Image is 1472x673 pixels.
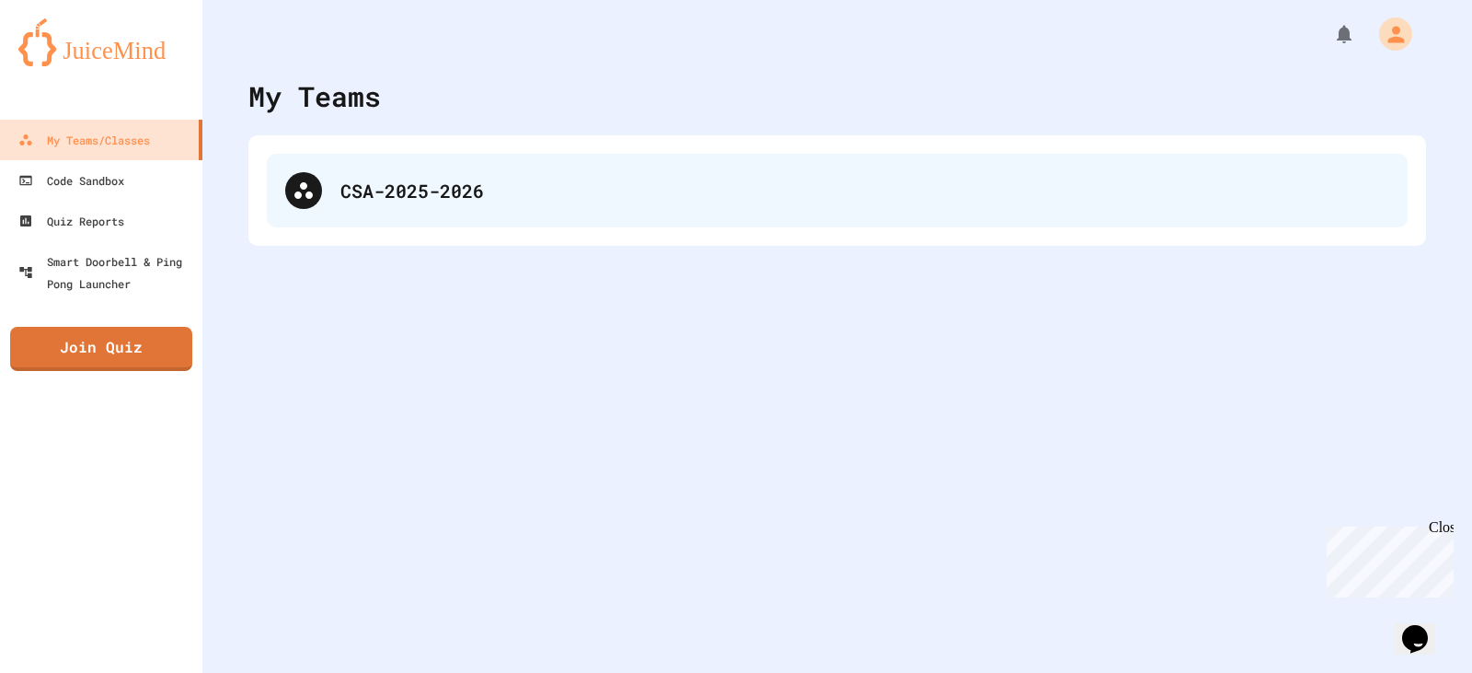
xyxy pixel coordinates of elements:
[1360,13,1417,55] div: My Account
[1395,599,1454,655] iframe: chat widget
[1319,519,1454,598] iframe: chat widget
[18,129,150,151] div: My Teams/Classes
[18,250,195,295] div: Smart Doorbell & Ping Pong Launcher
[7,7,127,117] div: Chat with us now!Close
[18,169,124,191] div: Code Sandbox
[340,177,1389,204] div: CSA-2025-2026
[267,154,1408,227] div: CSA-2025-2026
[18,18,184,66] img: logo-orange.svg
[10,327,192,371] a: Join Quiz
[18,210,124,232] div: Quiz Reports
[1299,18,1360,50] div: My Notifications
[248,75,381,117] div: My Teams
